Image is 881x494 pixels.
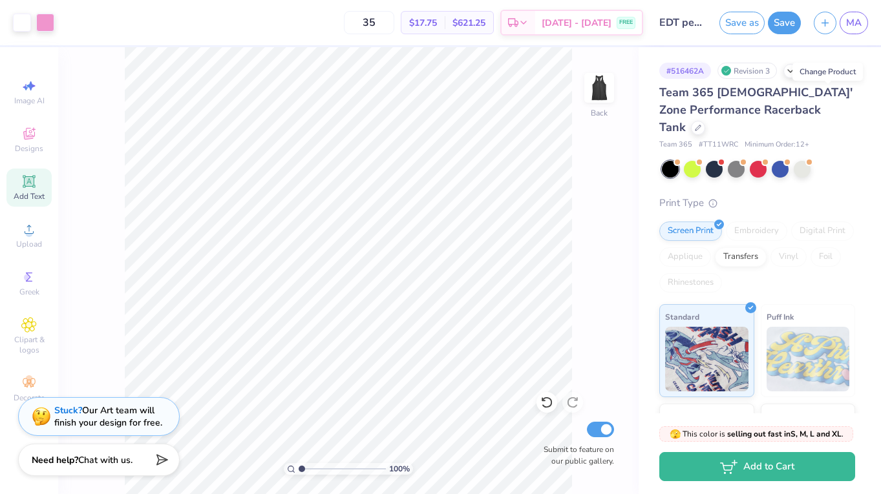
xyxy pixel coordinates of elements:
button: Save as [719,12,765,34]
div: # 516462A [659,63,711,79]
span: $17.75 [409,16,437,30]
span: [DATE] - [DATE] [542,16,611,30]
input: – – [344,11,394,34]
button: Save [768,12,801,34]
span: Team 365 [DEMOGRAPHIC_DATA]' Zone Performance Racerback Tank [659,85,853,135]
img: Puff Ink [767,327,850,391]
img: Standard [665,327,748,391]
span: Image AI [14,96,45,106]
div: Rhinestones [659,273,722,293]
a: MA [840,12,868,34]
div: Embroidery [726,221,787,241]
span: $621.25 [452,16,485,30]
div: Foil [811,247,841,267]
div: Back [591,107,608,119]
div: Our Art team will finish your design for free. [54,404,162,429]
strong: Stuck? [54,404,82,417]
div: Digital Print [791,221,854,241]
span: Team 365 [659,139,692,150]
div: Transfers [715,247,767,267]
button: Add to Cart [659,452,855,481]
span: MA [846,15,862,30]
div: Vinyl [770,247,807,267]
span: 100 % [389,463,410,475]
label: Submit to feature on our public gallery. [536,444,614,467]
span: Puff Ink [767,310,794,324]
input: Untitled Design [650,10,713,36]
strong: Need help? [32,454,78,466]
span: Neon Ink [665,409,697,423]
span: FREE [619,18,633,27]
div: Screen Print [659,221,722,241]
span: Upload [16,239,42,249]
span: Add Text [14,191,45,201]
div: Print Type [659,196,855,211]
span: Standard [665,310,699,324]
strong: selling out fast in S, M, L and XL [727,429,842,439]
span: 🫣 [670,428,681,440]
span: Designs [15,143,43,154]
span: Metallic & Glitter Ink [767,409,843,423]
div: Change Product [792,63,863,81]
div: Applique [659,247,711,267]
span: Decorate [14,393,45,403]
span: This color is . [670,428,844,440]
span: # TT11WRC [699,139,738,150]
span: Greek [19,287,39,297]
img: Back [586,75,612,101]
span: Clipart & logos [6,334,52,355]
div: Revision 3 [717,63,777,79]
span: Minimum Order: 12 + [745,139,809,150]
span: Chat with us. [78,454,133,466]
